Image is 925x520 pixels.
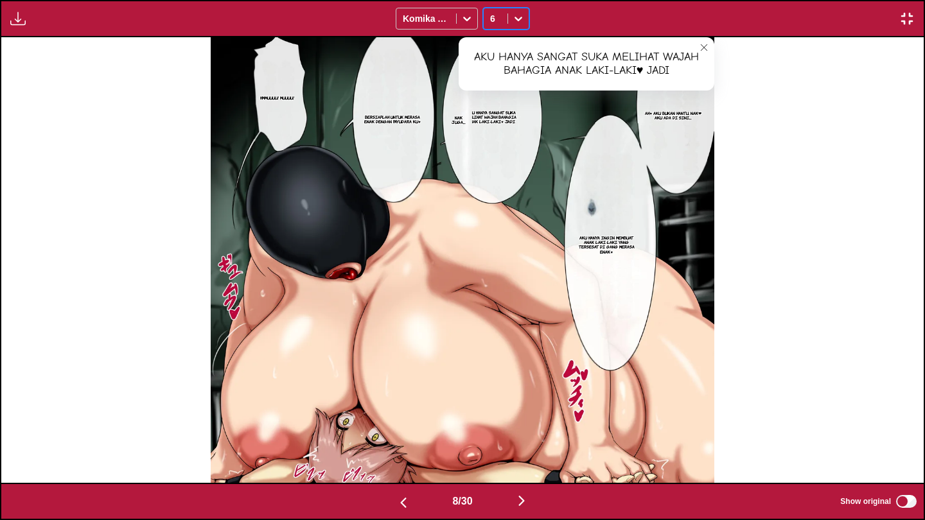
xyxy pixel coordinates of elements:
[694,37,714,58] button: close-tooltip
[10,11,26,26] img: Download translated images
[258,93,297,103] p: Hmmuuuu! Muuuu!
[574,233,639,257] p: Aku hanya ingin membuat anak laki-laki yang tersesat di gang merasa enak♥
[639,108,707,123] p: Ah♥ Aku bukan hantu, nak❤ Aku ada di sini…
[459,108,524,127] p: Aku hanya sangat suka melihat wajah bahagia anak laki-laki♥ Jadi
[459,37,714,91] div: Aku hanya sangat suka melihat wajah bahagia anak laki-laki♥ Jadi
[359,112,426,126] p: Bersiaplah untuk merasa enak dengan payudara ku♥
[445,113,472,127] p: Nak juga…
[514,493,529,508] img: Next page
[452,496,472,507] span: 8 / 30
[840,497,891,506] span: Show original
[211,37,714,483] img: Manga Panel
[896,495,917,508] input: Show original
[396,495,411,510] img: Previous page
